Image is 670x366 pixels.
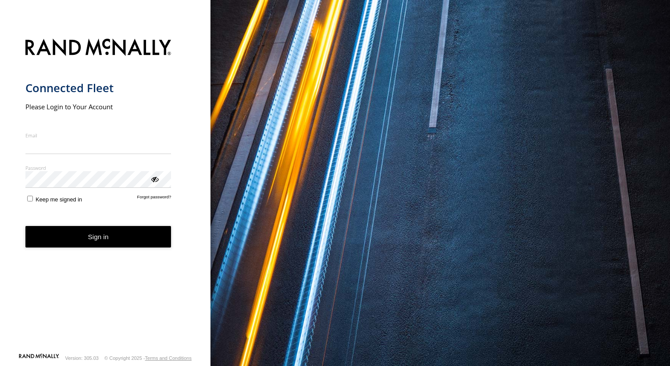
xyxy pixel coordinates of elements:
[25,102,171,111] h2: Please Login to Your Account
[65,355,99,361] div: Version: 305.03
[19,354,59,362] a: Visit our Website
[104,355,192,361] div: © Copyright 2025 -
[145,355,192,361] a: Terms and Conditions
[36,196,82,203] span: Keep me signed in
[150,174,159,183] div: ViewPassword
[137,194,171,203] a: Forgot password?
[25,132,171,139] label: Email
[27,196,33,201] input: Keep me signed in
[25,81,171,95] h1: Connected Fleet
[25,226,171,248] button: Sign in
[25,33,185,353] form: main
[25,37,171,59] img: Rand McNally
[25,165,171,171] label: Password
